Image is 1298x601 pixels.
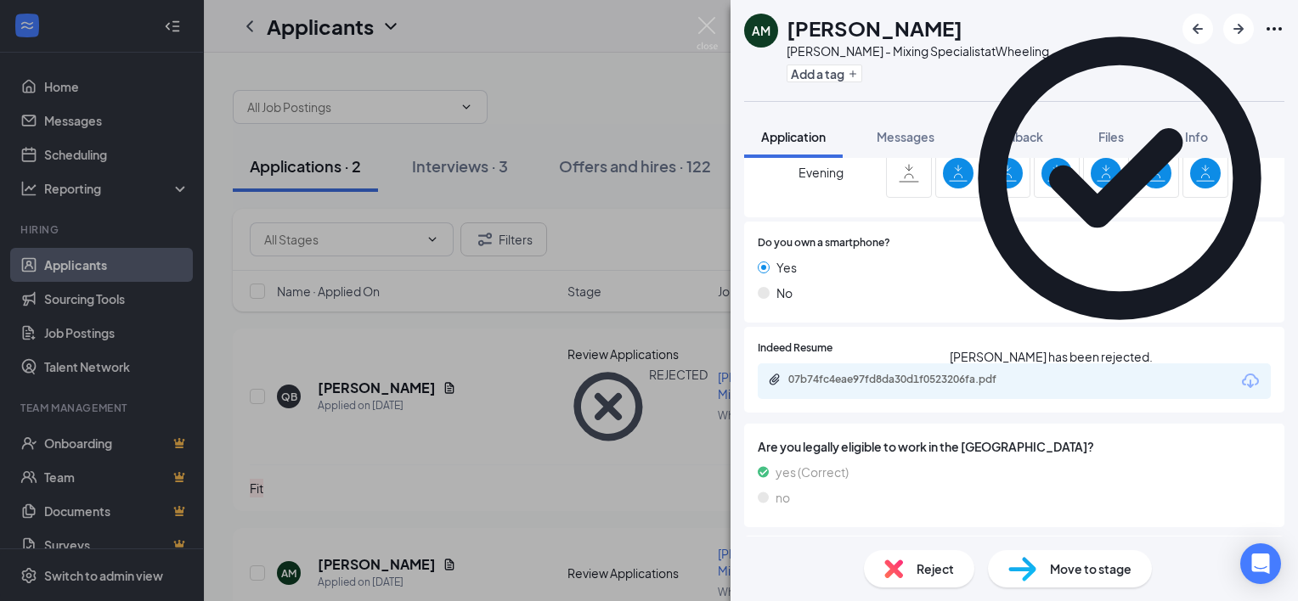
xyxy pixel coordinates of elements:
span: no [776,488,790,507]
span: Evening [799,157,844,188]
svg: Paperclip [768,373,782,386]
div: 07b74fc4eae97fd8da30d1f0523206fa.pdf [788,373,1026,386]
span: Yes [776,258,797,277]
span: Reject [917,559,954,578]
svg: Download [1240,371,1261,391]
span: Do you own a smartphone? [758,235,890,251]
a: Paperclip07b74fc4eae97fd8da30d1f0523206fa.pdf [768,373,1043,389]
div: Open Intercom Messenger [1240,543,1281,584]
span: Move to stage [1050,559,1132,578]
svg: CheckmarkCircle [950,8,1290,348]
span: Are you legally eligible to work in the [GEOGRAPHIC_DATA]? [758,437,1271,456]
span: Application [761,129,826,144]
div: [PERSON_NAME] has been rejected. [950,348,1153,366]
span: No [776,284,793,302]
span: Messages [877,129,934,144]
span: yes (Correct) [776,463,849,481]
svg: Plus [848,69,858,79]
div: [PERSON_NAME] - Mixing Specialist at Wheeling [787,42,1049,59]
span: Indeed Resume [758,340,832,357]
h1: [PERSON_NAME] [787,14,962,42]
button: PlusAdd a tag [787,65,862,82]
div: AM [752,22,770,39]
